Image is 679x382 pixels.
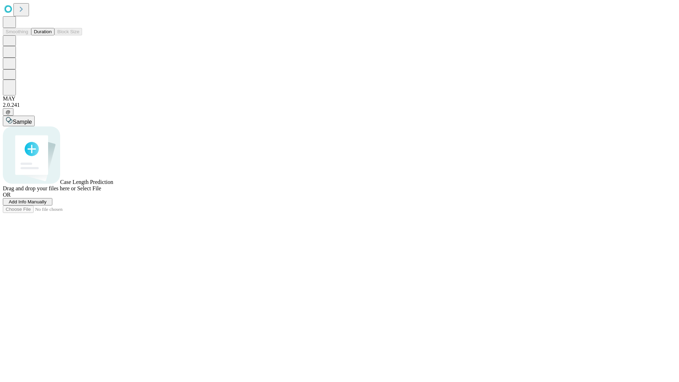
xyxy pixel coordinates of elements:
[77,185,101,191] span: Select File
[3,102,676,108] div: 2.0.241
[3,192,11,198] span: OR
[3,116,35,126] button: Sample
[9,199,47,204] span: Add Info Manually
[6,109,11,115] span: @
[3,198,52,206] button: Add Info Manually
[3,95,676,102] div: MAY
[13,119,32,125] span: Sample
[31,28,54,35] button: Duration
[54,28,82,35] button: Block Size
[3,185,76,191] span: Drag and drop your files here or
[3,108,13,116] button: @
[60,179,113,185] span: Case Length Prediction
[3,28,31,35] button: Smoothing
